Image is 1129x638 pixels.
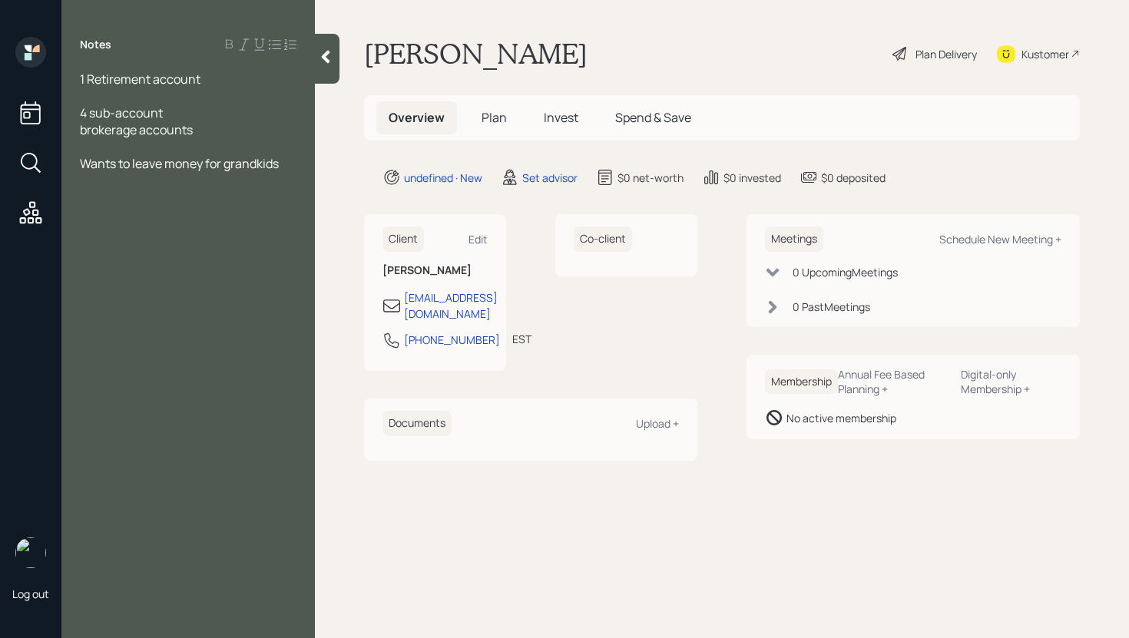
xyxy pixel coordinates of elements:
[15,537,46,568] img: retirable_logo.png
[364,37,588,71] h1: [PERSON_NAME]
[404,289,498,322] div: [EMAIL_ADDRESS][DOMAIN_NAME]
[765,369,838,395] h6: Membership
[80,121,193,138] span: brokerage accounts
[574,226,632,252] h6: Co-client
[80,104,163,121] span: 4 sub-account
[961,367,1061,396] div: Digital-only Membership +
[389,109,445,126] span: Overview
[522,170,578,186] div: Set advisor
[617,170,684,186] div: $0 net-worth
[915,46,977,62] div: Plan Delivery
[482,109,507,126] span: Plan
[12,587,49,601] div: Log out
[382,264,488,277] h6: [PERSON_NAME]
[512,331,531,347] div: EST
[382,226,424,252] h6: Client
[939,232,1061,246] div: Schedule New Meeting +
[80,71,200,88] span: 1 Retirement account
[80,37,111,52] label: Notes
[793,299,870,315] div: 0 Past Meeting s
[544,109,578,126] span: Invest
[1021,46,1069,62] div: Kustomer
[636,416,679,431] div: Upload +
[404,332,500,348] div: [PHONE_NUMBER]
[765,226,823,252] h6: Meetings
[786,410,896,426] div: No active membership
[821,170,886,186] div: $0 deposited
[80,155,279,172] span: Wants to leave money for grandkids
[793,264,898,280] div: 0 Upcoming Meeting s
[382,411,452,436] h6: Documents
[404,170,482,186] div: undefined · New
[723,170,781,186] div: $0 invested
[615,109,691,126] span: Spend & Save
[468,232,488,246] div: Edit
[838,367,949,396] div: Annual Fee Based Planning +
